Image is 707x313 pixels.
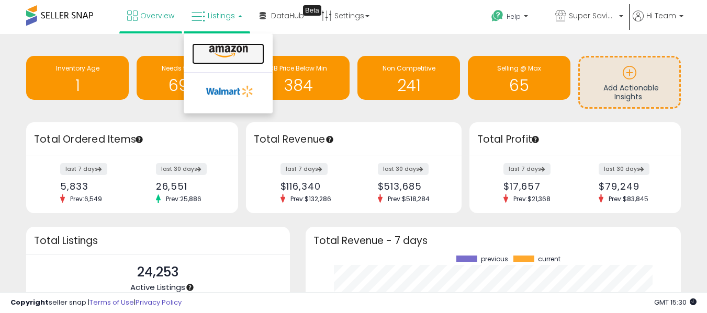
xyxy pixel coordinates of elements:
[491,9,504,22] i: Get Help
[31,77,124,94] h1: 1
[10,298,182,308] div: seller snap | |
[60,163,107,175] label: last 7 days
[357,56,460,100] a: Non Competitive 241
[60,181,124,192] div: 5,833
[325,135,334,144] div: Tooltip anchor
[477,132,674,147] h3: Total Profit
[603,194,654,203] span: Prev: $83,845
[363,77,455,94] h1: 241
[137,56,239,100] a: Needs to Reprice 6982
[56,64,99,73] span: Inventory Age
[383,194,435,203] span: Prev: $518,284
[481,256,508,263] span: previous
[468,56,570,100] a: Selling @ Max 65
[503,181,567,192] div: $17,657
[378,181,443,192] div: $513,685
[508,194,556,203] span: Prev: $21,368
[633,10,683,34] a: Hi Team
[383,64,435,73] span: Non Competitive
[185,283,195,292] div: Tooltip anchor
[140,10,174,21] span: Overview
[538,256,560,263] span: current
[531,135,540,144] div: Tooltip anchor
[599,181,663,192] div: $79,249
[603,83,659,102] span: Add Actionable Insights
[26,56,129,100] a: Inventory Age 1
[254,132,454,147] h3: Total Revenue
[134,135,144,144] div: Tooltip anchor
[65,194,107,203] span: Prev: 6,549
[569,10,616,21] span: Super Savings Now (NEW)
[89,297,134,307] a: Terms of Use
[270,64,327,73] span: BB Price Below Min
[130,262,185,282] p: 24,253
[280,181,346,192] div: $116,340
[10,297,49,307] strong: Copyright
[303,5,321,16] div: Tooltip anchor
[503,163,551,175] label: last 7 days
[497,64,541,73] span: Selling @ Max
[136,297,182,307] a: Privacy Policy
[285,194,336,203] span: Prev: $132,286
[34,237,282,245] h3: Total Listings
[378,163,429,175] label: last 30 days
[130,282,185,293] span: Active Listings
[507,12,521,21] span: Help
[654,297,697,307] span: 2025-10-8 15:30 GMT
[280,163,328,175] label: last 7 days
[473,77,565,94] h1: 65
[156,163,207,175] label: last 30 days
[156,181,220,192] div: 26,551
[252,77,344,94] h1: 384
[142,77,234,94] h1: 6982
[34,132,230,147] h3: Total Ordered Items
[599,163,649,175] label: last 30 days
[162,64,215,73] span: Needs to Reprice
[271,10,304,21] span: DataHub
[646,10,676,21] span: Hi Team
[247,56,350,100] a: BB Price Below Min 384
[208,10,235,21] span: Listings
[313,237,673,245] h3: Total Revenue - 7 days
[161,194,207,203] span: Prev: 25,886
[580,57,679,107] a: Add Actionable Insights
[483,2,546,34] a: Help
